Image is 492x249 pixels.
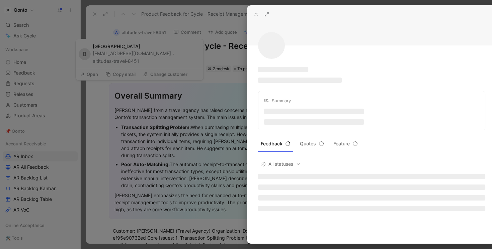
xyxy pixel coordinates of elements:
button: Feedback [258,138,293,149]
button: All statuses [258,160,303,168]
div: Summary [264,97,291,105]
span: All statuses [260,160,301,168]
button: Quotes [297,138,327,149]
button: Feature [331,138,360,149]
